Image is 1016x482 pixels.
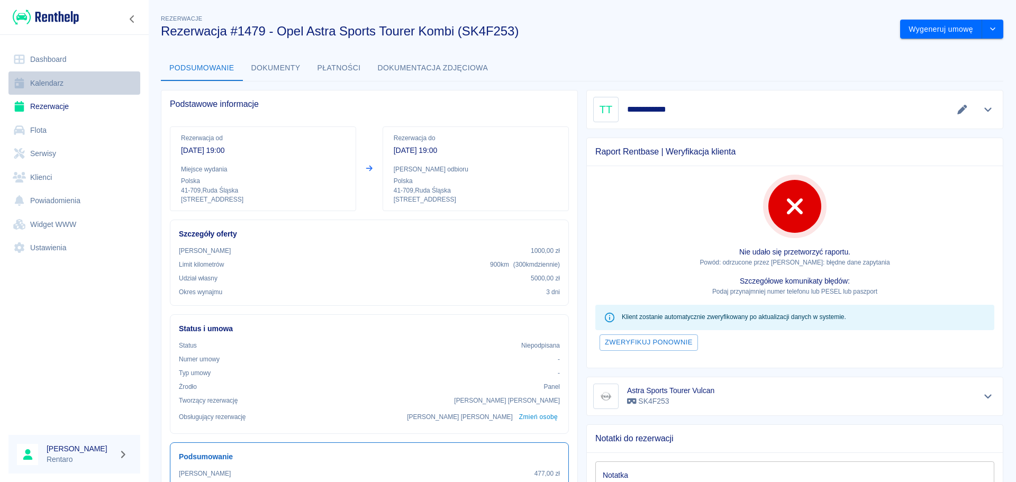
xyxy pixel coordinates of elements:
h6: Status i umowa [179,323,560,334]
div: TT [593,97,619,122]
button: Podsumowanie [161,56,243,81]
p: 41-709 , Ruda Śląska [394,186,558,195]
p: Numer umowy [179,354,220,364]
p: Polska [181,176,345,186]
p: 900 km [490,260,560,269]
a: Flota [8,119,140,142]
p: [PERSON_NAME] [PERSON_NAME] [454,396,560,405]
p: 1000,00 zł [531,246,560,256]
p: Rezerwacja do [394,133,558,143]
p: - [558,368,560,378]
p: Nie udało się przetworzyć raportu. [595,247,994,258]
p: Miejsce wydania [181,165,345,174]
span: Podstawowe informacje [170,99,569,110]
h6: [PERSON_NAME] [47,443,114,454]
button: Pokaż szczegóły [979,102,997,117]
a: Widget WWW [8,213,140,237]
p: 3 dni [546,287,560,297]
button: Wygeneruj umowę [900,20,982,39]
p: [DATE] 19:00 [394,145,558,156]
p: Limit kilometrów [179,260,224,269]
h6: Podsumowanie [179,451,560,462]
span: ( 300 km dziennie ) [513,261,560,268]
button: Płatności [309,56,369,81]
p: [DATE] 19:00 [181,145,345,156]
p: Szczegółowe komunikaty błędów: [595,276,994,287]
button: Dokumenty [243,56,309,81]
a: Kalendarz [8,71,140,95]
p: [STREET_ADDRESS] [394,195,558,204]
button: Zweryfikuj ponownie [600,334,698,351]
p: Obsługujący rezerwację [179,412,246,422]
span: Notatki do rezerwacji [595,433,994,444]
a: Rezerwacje [8,95,140,119]
button: Edytuj dane [954,102,971,117]
p: Panel [544,382,560,392]
span: Podaj przynajmniej numer telefonu lub PESEL lub paszport [712,288,877,295]
p: Status [179,341,197,350]
p: [PERSON_NAME] [PERSON_NAME] [407,412,513,422]
h6: Astra Sports Tourer Vulcan [627,385,714,396]
div: Klient zostanie automatycznie zweryfikowany po aktualizacji danych w systemie. [622,308,846,327]
a: Ustawienia [8,236,140,260]
p: SK4F253 [627,396,714,407]
p: [PERSON_NAME] [179,246,231,256]
p: Typ umowy [179,368,211,378]
p: Polska [394,176,558,186]
img: Renthelp logo [13,8,79,26]
p: [PERSON_NAME] odbioru [394,165,558,174]
h6: Szczegóły oferty [179,229,560,240]
p: Udział własny [179,274,217,283]
p: 5000,00 zł [531,274,560,283]
button: Zwiń nawigację [124,12,140,26]
a: Dashboard [8,48,140,71]
p: Okres wynajmu [179,287,222,297]
button: Dokumentacja zdjęciowa [369,56,497,81]
p: [PERSON_NAME] [179,469,231,478]
p: Niepodpisana [521,341,560,350]
button: Zmień osobę [517,410,560,425]
p: - [558,354,560,364]
p: Rentaro [47,454,114,465]
p: Powód: odrzucone przez [PERSON_NAME]: błędne dane zapytania [595,258,994,267]
a: Klienci [8,166,140,189]
p: [STREET_ADDRESS] [181,195,345,204]
span: Raport Rentbase | Weryfikacja klienta [595,147,994,157]
span: Rezerwacje [161,15,202,22]
p: 477,00 zł [534,469,560,478]
p: Tworzący rezerwację [179,396,238,405]
button: drop-down [982,20,1003,39]
p: 41-709 , Ruda Śląska [181,186,345,195]
p: Żrodło [179,382,197,392]
h3: Rezerwacja #1479 - Opel Astra Sports Tourer Kombi (SK4F253) [161,24,892,39]
a: Renthelp logo [8,8,79,26]
button: Pokaż szczegóły [979,389,997,404]
a: Serwisy [8,142,140,166]
img: Image [595,386,616,407]
a: Powiadomienia [8,189,140,213]
p: Rezerwacja od [181,133,345,143]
